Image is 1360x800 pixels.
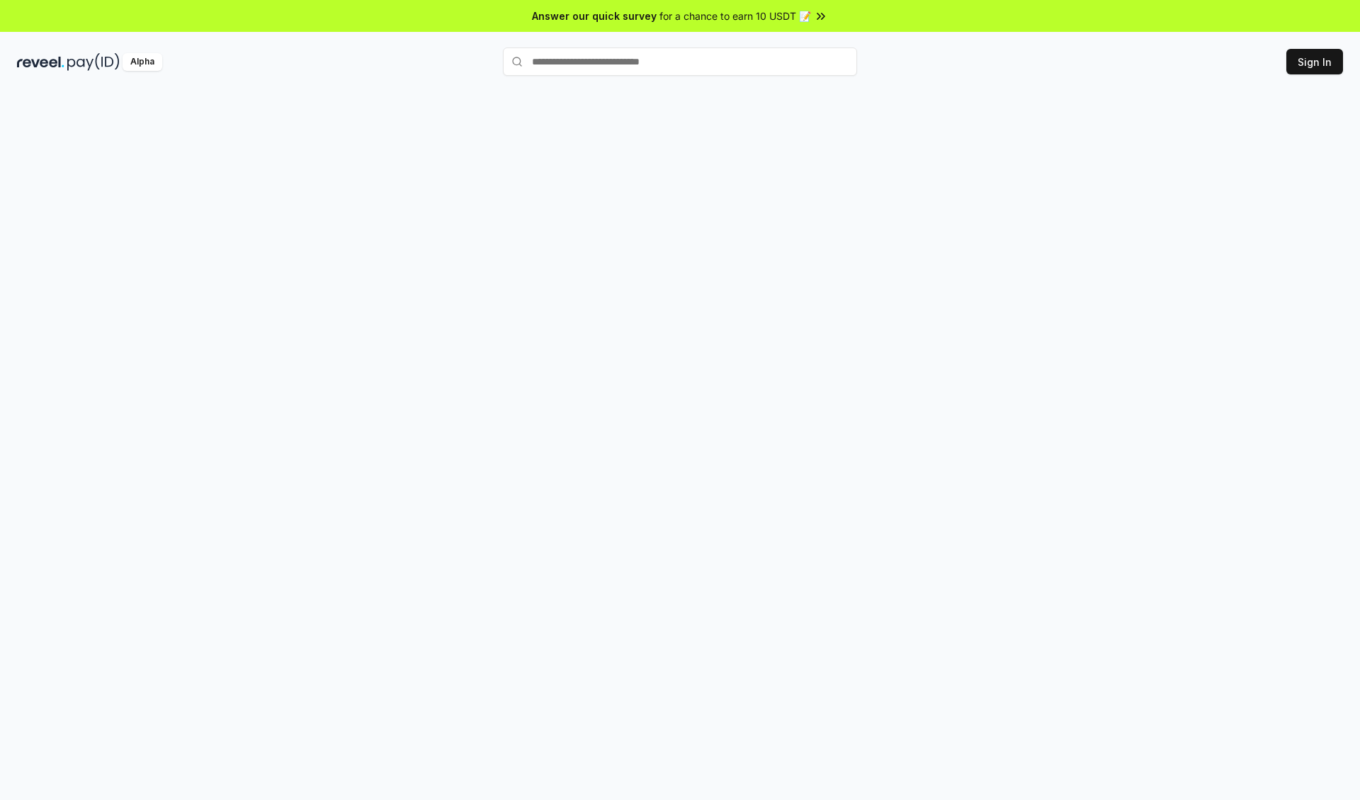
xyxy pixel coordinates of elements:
div: Alpha [123,53,162,71]
span: for a chance to earn 10 USDT 📝 [659,9,811,23]
span: Answer our quick survey [532,9,657,23]
img: pay_id [67,53,120,71]
button: Sign In [1286,49,1343,74]
img: reveel_dark [17,53,64,71]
